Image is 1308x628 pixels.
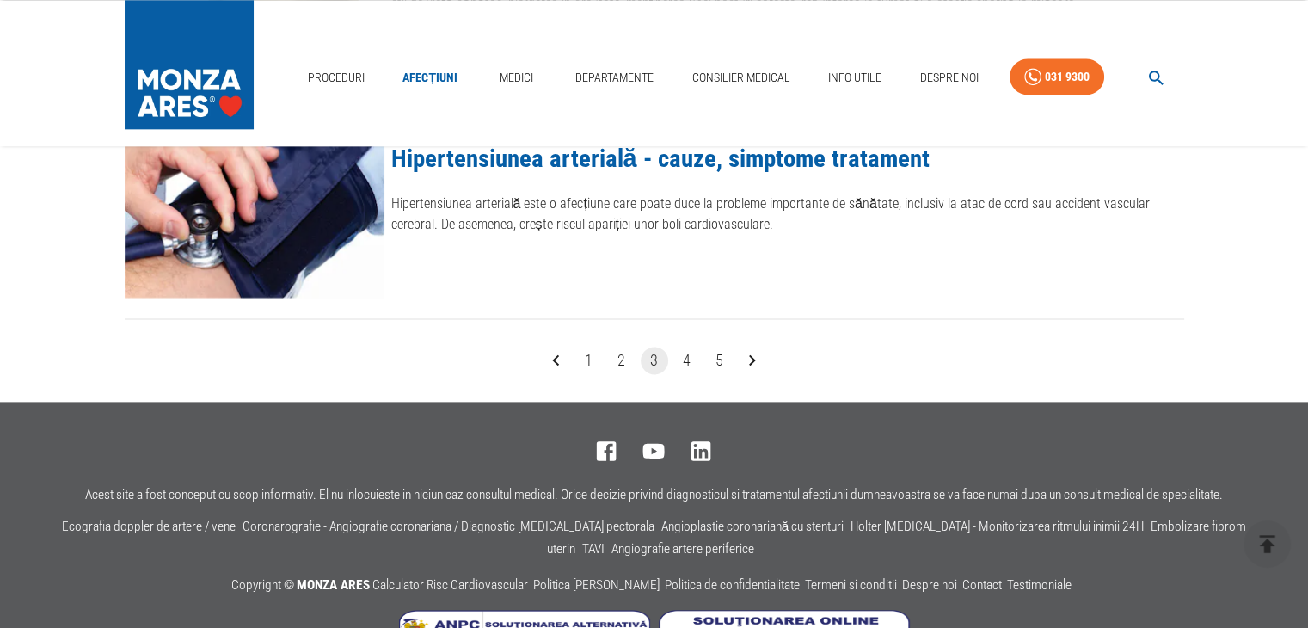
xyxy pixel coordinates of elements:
a: Hipertensiunea arterială - cauze, simptome tratament [391,144,930,173]
a: Despre Noi [912,60,985,95]
a: Afecțiuni [396,60,464,95]
a: Angiografie artere periferice [611,541,754,557]
div: 031 9300 [1045,66,1090,88]
a: Embolizare fibrom uterin [547,519,1246,557]
button: Go to previous page [543,347,570,374]
button: Go to page 4 [673,347,701,374]
img: Hipertensiunea arterială - cauze, simptome tratament [125,126,384,298]
p: Acest site a fost conceput cu scop informativ. El nu inlocuieste in niciun caz consultul medical.... [85,488,1223,502]
a: Departamente [568,60,660,95]
p: Hipertensiunea arterială este o afecțiune care poate duce la probleme importante de sănătate, inc... [391,194,1184,235]
p: Copyright © [231,575,1077,597]
button: Go to page 1 [575,347,603,374]
a: Politica [PERSON_NAME] [533,577,660,593]
button: delete [1244,520,1291,568]
button: page 3 [641,347,668,374]
a: Info Utile [821,60,888,95]
button: Go to page 2 [608,347,636,374]
a: Holter [MEDICAL_DATA] - Monitorizarea ritmului inimii 24H [851,519,1144,534]
a: Calculator Risc Cardiovascular [372,577,528,593]
a: Termeni si conditii [805,577,897,593]
a: Contact [962,577,1002,593]
a: Proceduri [301,60,372,95]
span: MONZA ARES [297,577,370,593]
a: Angioplastie coronariană cu stenturi [661,519,844,534]
a: Despre noi [902,577,957,593]
a: Testimoniale [1007,577,1072,593]
a: Politica de confidentialitate [665,577,800,593]
button: Go to next page [739,347,766,374]
a: TAVI [582,541,605,557]
a: Consilier Medical [685,60,796,95]
a: Ecografia doppler de artere / vene [62,519,236,534]
button: Go to page 5 [706,347,734,374]
a: Coronarografie - Angiografie coronariana / Diagnostic [MEDICAL_DATA] pectorala [243,519,654,534]
nav: pagination navigation [540,347,769,374]
a: 031 9300 [1010,58,1104,95]
a: Medici [488,60,543,95]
